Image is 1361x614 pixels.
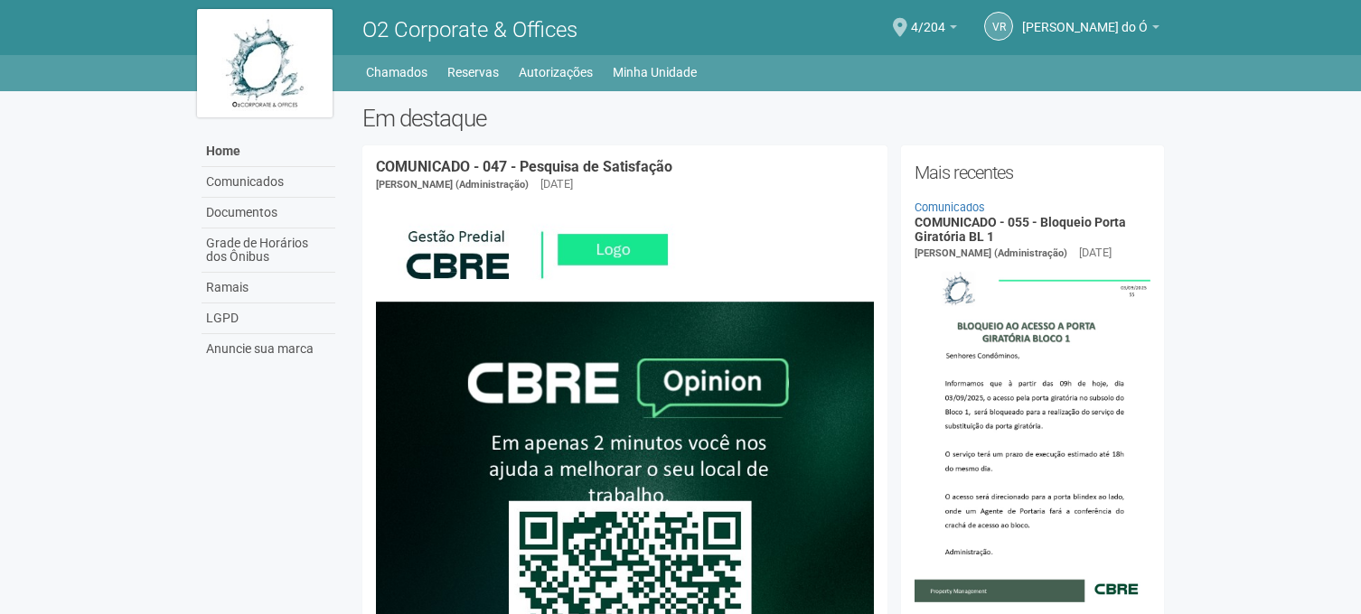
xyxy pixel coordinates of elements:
[376,158,672,175] a: COMUNICADO - 047 - Pesquisa de Satisfação
[202,273,335,303] a: Ramais
[984,12,1013,41] a: VR
[915,215,1126,243] a: COMUNICADO - 055 - Bloqueio Porta Giratória BL 1
[911,3,945,34] span: 4/204
[911,23,957,37] a: 4/204
[915,247,1067,259] span: [PERSON_NAME] (Administração)
[202,198,335,228] a: Documentos
[1079,245,1112,261] div: [DATE]
[202,303,335,334] a: LGPD
[915,262,1150,601] img: COMUNICADO%20-%20055%20-%20Bloqueio%20Porta%20Girat%C3%B3ria%20BL%201.jpg
[613,60,697,85] a: Minha Unidade
[202,228,335,273] a: Grade de Horários dos Ônibus
[202,136,335,167] a: Home
[1022,23,1159,37] a: [PERSON_NAME] do Ó
[202,167,335,198] a: Comunicados
[519,60,593,85] a: Autorizações
[197,9,333,117] img: logo.jpg
[915,159,1150,186] h2: Mais recentes
[202,334,335,364] a: Anuncie sua marca
[362,17,577,42] span: O2 Corporate & Offices
[447,60,499,85] a: Reservas
[362,105,1164,132] h2: Em destaque
[366,60,427,85] a: Chamados
[915,200,985,214] a: Comunicados
[1022,3,1148,34] span: Viviane Rocha do Ó
[540,176,573,192] div: [DATE]
[376,179,529,191] span: [PERSON_NAME] (Administração)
